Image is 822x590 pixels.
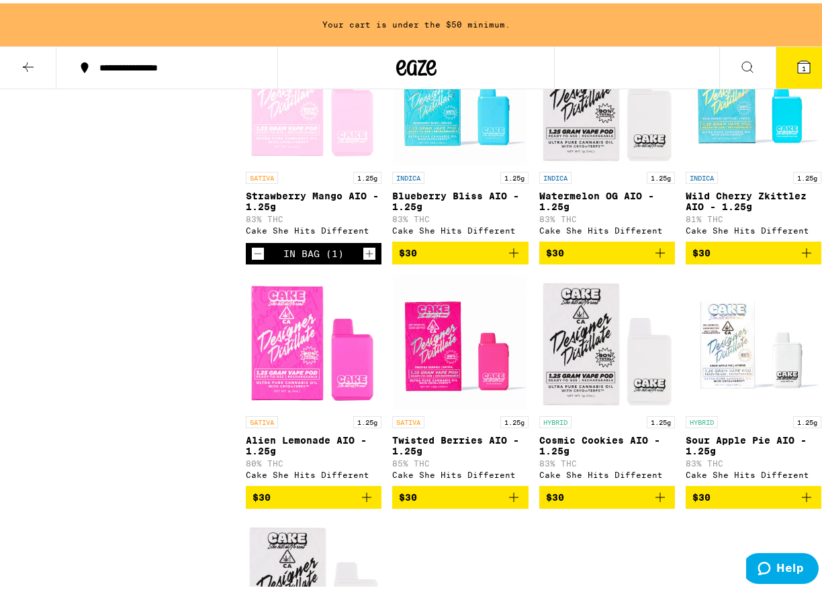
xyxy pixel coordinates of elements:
p: SATIVA [246,413,278,425]
span: 1 [802,61,806,69]
p: 1.25g [353,413,381,425]
img: Cake She Hits Different - Blueberry Bliss AIO - 1.25g [393,28,527,162]
p: HYBRID [686,413,718,425]
a: Open page for Strawberry Mango AIO - 1.25g from Cake She Hits Different [246,28,381,240]
p: 1.25g [353,168,381,181]
span: $30 [399,489,417,499]
div: Cake She Hits Different [686,467,821,476]
img: Cake She Hits Different - Sour Apple Pie AIO - 1.25g [686,272,821,406]
div: Cake She Hits Different [392,223,528,232]
button: Add to bag [392,238,528,261]
p: INDICA [539,168,572,181]
button: Add to bag [539,483,675,505]
button: Decrement [251,244,265,257]
p: 83% THC [539,456,675,464]
div: Cake She Hits Different [392,467,528,476]
p: 80% THC [246,456,381,464]
p: INDICA [686,168,718,181]
img: Cake She Hits Different - Alien Lemonade AIO - 1.25g [246,272,381,406]
p: Watermelon OG AIO - 1.25g [539,187,675,209]
div: Cake She Hits Different [539,467,675,476]
a: Open page for Alien Lemonade AIO - 1.25g from Cake She Hits Different [246,272,381,483]
iframe: Opens a widget where you can find more information [746,550,819,583]
img: Cake She Hits Different - Cosmic Cookies AIO - 1.25g [540,272,674,406]
p: 81% THC [686,211,821,220]
span: $30 [546,489,564,499]
img: Cake She Hits Different - Watermelon OG AIO - 1.25g [540,28,674,162]
p: 1.25g [647,168,675,181]
span: $30 [253,489,271,499]
a: Open page for Cosmic Cookies AIO - 1.25g from Cake She Hits Different [539,272,675,483]
img: Cake She Hits Different - Wild Cherry Zkittlez AIO - 1.25g [686,28,821,162]
p: SATIVA [246,168,278,181]
a: Open page for Blueberry Bliss AIO - 1.25g from Cake She Hits Different [392,28,528,238]
img: Cake She Hits Different - Twisted Berries AIO - 1.25g [393,272,527,406]
div: In Bag (1) [283,245,344,256]
a: Open page for Sour Apple Pie AIO - 1.25g from Cake She Hits Different [686,272,821,483]
p: Sour Apple Pie AIO - 1.25g [686,432,821,453]
div: Cake She Hits Different [246,223,381,232]
button: Add to bag [686,238,821,261]
a: Open page for Watermelon OG AIO - 1.25g from Cake She Hits Different [539,28,675,238]
p: 1.25g [793,413,821,425]
p: Alien Lemonade AIO - 1.25g [246,432,381,453]
div: Cake She Hits Different [246,467,381,476]
p: Twisted Berries AIO - 1.25g [392,432,528,453]
p: Wild Cherry Zkittlez AIO - 1.25g [686,187,821,209]
p: INDICA [392,168,424,181]
p: Strawberry Mango AIO - 1.25g [246,187,381,209]
p: 1.25g [500,413,529,425]
p: HYBRID [539,413,572,425]
p: 83% THC [539,211,675,220]
p: 1.25g [793,168,821,181]
p: 83% THC [392,211,528,220]
div: Cake She Hits Different [686,223,821,232]
button: Add to bag [686,483,821,505]
p: 83% THC [686,456,821,464]
p: 1.25g [500,168,529,181]
span: $30 [692,244,711,255]
button: Add to bag [246,483,381,505]
button: Add to bag [539,238,675,261]
p: 85% THC [392,456,528,464]
button: Add to bag [392,483,528,505]
p: Blueberry Bliss AIO - 1.25g [392,187,528,209]
button: Increment [363,244,376,257]
a: Open page for Wild Cherry Zkittlez AIO - 1.25g from Cake She Hits Different [686,28,821,238]
span: $30 [399,244,417,255]
p: 83% THC [246,211,381,220]
span: $30 [546,244,564,255]
p: SATIVA [392,413,424,425]
span: $30 [692,489,711,499]
div: Cake She Hits Different [539,223,675,232]
p: Cosmic Cookies AIO - 1.25g [539,432,675,453]
p: 1.25g [647,413,675,425]
a: Open page for Twisted Berries AIO - 1.25g from Cake She Hits Different [392,272,528,483]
